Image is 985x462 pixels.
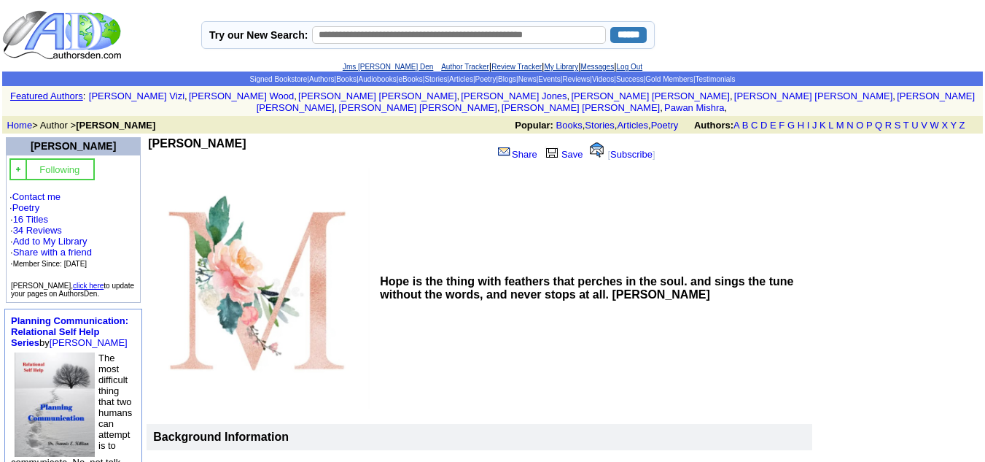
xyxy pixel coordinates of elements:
b: Authors: [694,120,733,131]
a: J [812,120,817,131]
a: Jms [PERSON_NAME] Den [343,63,433,71]
a: R [885,120,892,131]
font: · · [10,214,92,269]
a: X [941,120,948,131]
a: Author Tracker [441,63,489,71]
img: share_page.gif [498,146,510,158]
font: i [733,93,734,101]
b: Popular: [515,120,553,131]
a: M [836,120,844,131]
a: O [856,120,863,131]
iframe: fb:like Facebook Social Plugin [148,150,476,165]
a: Following [39,163,79,175]
a: V [921,120,927,131]
font: : [83,91,86,101]
img: 43944.jpg [15,353,95,457]
a: Testimonials [695,75,735,83]
a: [PERSON_NAME] [PERSON_NAME] [571,91,729,101]
font: i [297,93,298,101]
a: Planning Communication: Relational Self Help Series [11,315,128,348]
font: > Author > [7,120,155,131]
a: Subscribe [610,149,653,160]
font: i [337,104,338,112]
a: [PERSON_NAME] [31,140,116,152]
font: · · [9,191,137,269]
a: Reviews [562,75,590,83]
a: [PERSON_NAME] Jones [461,91,567,101]
font: ] [653,149,655,160]
a: [PERSON_NAME] [PERSON_NAME] [257,91,975,113]
a: D [760,120,767,131]
a: K [819,120,826,131]
a: Y [950,120,956,131]
font: , , , , , , , , , , [89,91,975,113]
a: Authors [309,75,334,83]
font: [PERSON_NAME], to update your pages on AuthorsDen. [11,282,134,298]
img: gc.jpg [14,165,23,174]
a: 34 Reviews [13,225,62,236]
a: Home [7,120,32,131]
a: U [911,120,918,131]
font: i [727,104,728,112]
font: Following [39,164,79,175]
img: See larger image [152,168,370,409]
a: Stories [585,120,614,131]
a: [PERSON_NAME] Vizi [89,91,184,101]
a: News [518,75,537,83]
a: Books [556,120,583,131]
font: i [569,93,571,101]
a: click here [73,282,104,290]
a: Blogs [498,75,516,83]
a: Success [616,75,644,83]
a: Share [497,149,537,160]
a: P [866,120,872,131]
a: Featured Authors [10,91,83,101]
a: Poetry [12,202,40,213]
a: F [779,120,785,131]
a: Articles [449,75,473,83]
a: [PERSON_NAME] Wood [189,91,294,101]
a: Contact me [12,191,61,202]
a: [PERSON_NAME] [PERSON_NAME] [502,102,660,113]
a: [PERSON_NAME] [PERSON_NAME] [734,91,892,101]
a: Save [542,149,583,160]
font: , , , [515,120,978,131]
a: T [903,120,909,131]
img: library.gif [544,146,560,158]
a: [PERSON_NAME] [PERSON_NAME] [338,102,497,113]
a: [PERSON_NAME] [50,337,128,348]
a: A [733,120,739,131]
font: i [663,104,664,112]
a: Signed Bookstore [249,75,307,83]
a: Videos [592,75,614,83]
a: Add to My Library [13,236,87,247]
a: Review Tracker [491,63,542,71]
a: Books [336,75,357,83]
a: [PERSON_NAME] [PERSON_NAME] [298,91,456,101]
font: · · · [10,236,92,269]
a: Audiobooks [359,75,397,83]
font: | | | | [343,61,642,72]
b: [PERSON_NAME] [148,137,246,150]
a: 16 Titles [13,214,48,225]
a: Poetry [651,120,679,131]
font: i [459,93,461,101]
a: Share with a friend [13,247,92,258]
img: alert.gif [590,142,604,158]
a: Gold Members [645,75,693,83]
a: Z [959,120,965,131]
font: i [500,104,502,112]
a: Articles [617,120,648,131]
font: Member Since: [DATE] [13,260,87,268]
a: H [798,120,804,131]
span: | | | | | | | | | | | | | | | [249,75,735,83]
a: Poetry [475,75,497,83]
font: i [895,93,897,101]
a: Q [875,120,882,131]
a: B [742,120,749,131]
label: Try our New Search: [209,29,308,41]
font: [ [607,149,610,160]
a: L [828,120,833,131]
a: I [807,120,810,131]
